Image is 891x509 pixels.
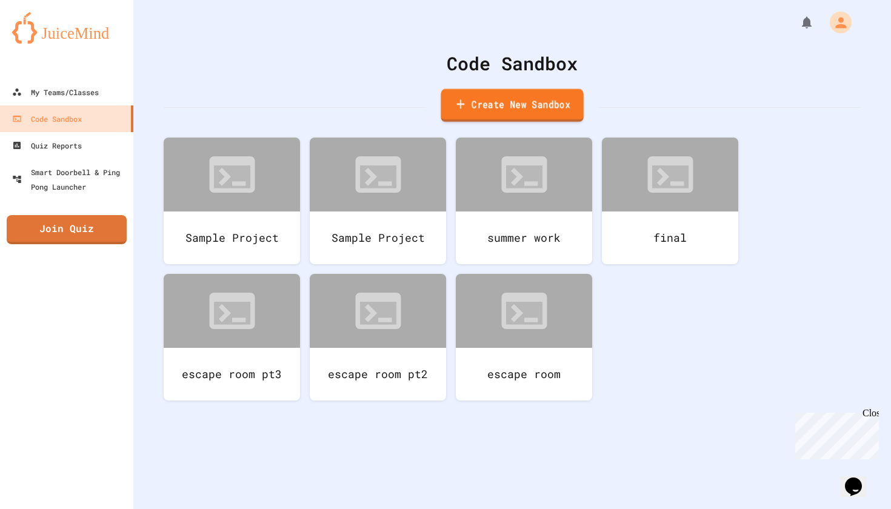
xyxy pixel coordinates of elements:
[441,89,583,122] a: Create New Sandbox
[602,211,738,264] div: final
[602,138,738,264] a: final
[777,12,817,33] div: My Notifications
[12,85,99,99] div: My Teams/Classes
[7,215,127,244] a: Join Quiz
[310,348,446,401] div: escape room pt2
[456,274,592,401] a: escape room
[164,138,300,264] a: Sample Project
[790,408,879,459] iframe: chat widget
[12,165,128,194] div: Smart Doorbell & Ping Pong Launcher
[456,138,592,264] a: summer work
[164,50,861,77] div: Code Sandbox
[12,12,121,44] img: logo-orange.svg
[12,138,82,153] div: Quiz Reports
[310,274,446,401] a: escape room pt2
[5,5,84,77] div: Chat with us now!Close
[164,211,300,264] div: Sample Project
[310,138,446,264] a: Sample Project
[840,461,879,497] iframe: chat widget
[817,8,855,36] div: My Account
[310,211,446,264] div: Sample Project
[164,348,300,401] div: escape room pt3
[164,274,300,401] a: escape room pt3
[456,348,592,401] div: escape room
[456,211,592,264] div: summer work
[12,111,82,126] div: Code Sandbox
